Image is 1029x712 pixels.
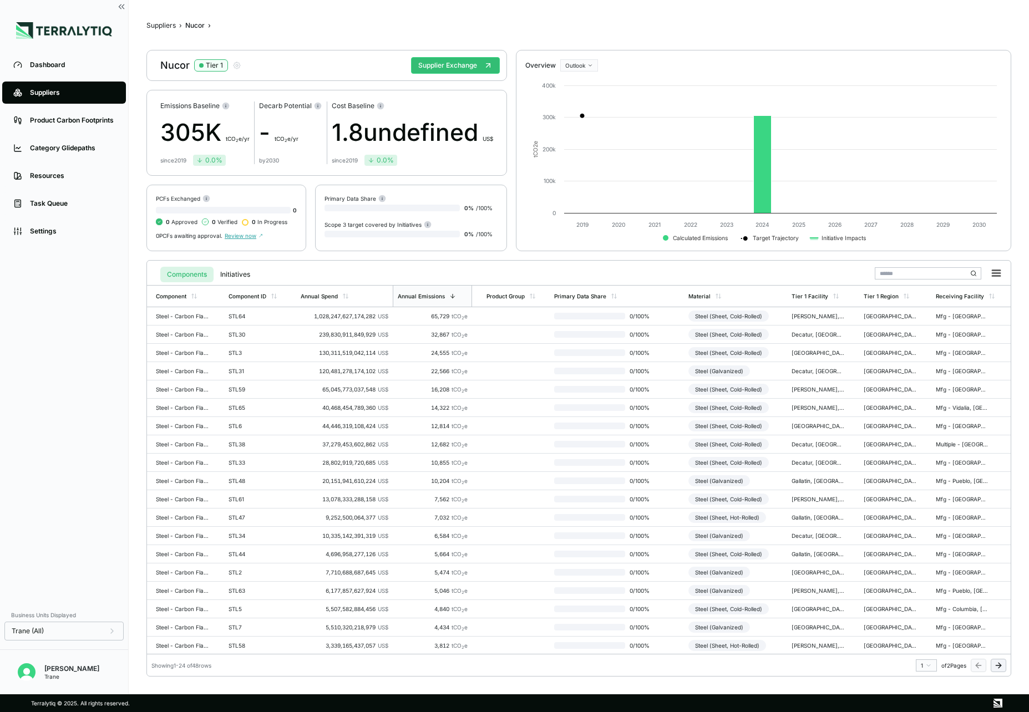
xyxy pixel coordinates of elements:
[229,368,282,374] div: STL31
[166,218,170,225] span: 0
[936,569,989,576] div: Mfg - [GEOGRAPHIC_DATA], [GEOGRAPHIC_DATA], [GEOGRAPHIC_DATA]
[212,218,237,225] span: Verified
[206,61,223,70] div: Tier 1
[936,496,989,502] div: Mfg - [GEOGRAPHIC_DATA], [GEOGRAPHIC_DATA]
[462,389,464,394] sub: 2
[160,267,214,282] button: Components
[462,553,464,558] sub: 2
[156,532,209,539] div: Steel - Carbon Flat Roll - Sheet
[688,311,769,322] div: Steel (Sheet, Cold-Rolled)
[792,423,845,429] div: [GEOGRAPHIC_DATA], [GEOGRAPHIC_DATA]
[625,331,661,338] span: 0 / 100 %
[411,57,500,74] button: Supplier Exchange
[936,423,989,429] div: Mfg - [GEOGRAPHIC_DATA], [GEOGRAPHIC_DATA], [GEOGRAPHIC_DATA]
[792,459,845,466] div: Decatur, [GEOGRAPHIC_DATA]
[792,532,845,539] div: Decatur, [GEOGRAPHIC_DATA]
[397,404,468,411] div: 14,322
[397,386,468,393] div: 16,208
[229,404,282,411] div: STL65
[462,444,464,449] sub: 2
[301,514,388,521] div: 9,252,500,064,377
[301,606,388,612] div: 5,507,582,884,456
[229,551,282,557] div: STL44
[688,603,769,614] div: Steel (Sheet, Cold-Rolled)
[378,441,388,447] span: US$
[156,459,209,466] div: Steel - Carbon Flat Roll - Sheet
[625,423,661,429] span: 0 / 100 %
[397,514,468,521] div: 7,032
[275,135,298,142] span: t CO e/yr
[229,423,282,429] div: STL6
[452,551,468,557] span: tCO e
[921,662,932,669] div: 1
[30,171,115,180] div: Resources
[532,144,539,148] tspan: 2
[156,423,209,429] div: Steel - Carbon Flat Roll - Sheet
[936,551,989,557] div: Mfg - [GEOGRAPHIC_DATA], [GEOGRAPHIC_DATA], [GEOGRAPHIC_DATA]
[397,587,468,594] div: 5,046
[452,441,468,447] span: tCO e
[378,313,388,319] span: US$
[378,423,388,429] span: US$
[625,606,661,612] span: 0 / 100 %
[792,293,828,299] div: Tier 1 Facility
[864,532,917,539] div: [GEOGRAPHIC_DATA] - [US_STATE]
[301,349,388,356] div: 130,311,519,042,114
[452,404,468,411] span: tCO e
[625,532,661,539] span: 0 / 100 %
[301,569,388,576] div: 7,710,688,687,645
[156,331,209,338] div: Steel - Carbon Flat Roll - Sheet
[160,157,186,164] div: since 2019
[936,459,989,466] div: Mfg - [GEOGRAPHIC_DATA], [GEOGRAPHIC_DATA], [GEOGRAPHIC_DATA]
[229,532,282,539] div: STL34
[368,156,394,165] div: 0.0 %
[792,587,845,594] div: [PERSON_NAME], [GEOGRAPHIC_DATA]
[864,368,917,374] div: [GEOGRAPHIC_DATA] - [US_STATE]
[30,227,115,236] div: Settings
[378,386,388,393] span: US$
[452,349,468,356] span: tCO e
[378,606,388,612] span: US$
[229,624,282,630] div: STL7
[462,425,464,430] sub: 2
[864,587,917,594] div: [GEOGRAPHIC_DATA] - [US_STATE]
[688,494,769,505] div: Steel (Sheet, Cold-Rolled)
[864,459,917,466] div: [GEOGRAPHIC_DATA] - [US_STATE]
[532,141,539,157] text: tCO e
[864,404,917,411] div: [GEOGRAPHIC_DATA] - [US_STATE]
[688,457,769,468] div: Steel (Sheet, Cold-Rolled)
[792,477,845,484] div: Gallatin, [GEOGRAPHIC_DATA]
[378,532,388,539] span: US$
[936,514,989,521] div: Mfg - [GEOGRAPHIC_DATA], [GEOGRAPHIC_DATA], [GEOGRAPHIC_DATA] (Catalog)
[452,496,468,502] span: tCO e
[625,551,661,557] span: 0 / 100 %
[792,349,845,356] div: [GEOGRAPHIC_DATA], [GEOGRAPHIC_DATA]
[156,232,222,239] span: 0 PCFs awaiting approval.
[625,313,661,319] span: 0 / 100 %
[864,606,917,612] div: [GEOGRAPHIC_DATA] - [US_STATE]
[229,477,282,484] div: STL48
[936,386,989,393] div: Mfg - [GEOGRAPHIC_DATA], [GEOGRAPHIC_DATA], [GEOGRAPHIC_DATA]
[397,496,468,502] div: 7,562
[543,114,556,120] text: 300k
[625,477,661,484] span: 0 / 100 %
[462,608,464,613] sub: 2
[156,404,209,411] div: Steel - Carbon Flat Roll - Sheet
[864,569,917,576] div: [GEOGRAPHIC_DATA] - [US_STATE]
[156,514,209,521] div: Steel - Carbon Flat Roll - Sheet
[225,232,263,239] span: Review now
[301,532,388,539] div: 10,335,142,391,319
[476,231,493,237] span: / 100 %
[462,462,464,467] sub: 2
[325,220,432,228] div: Scope 3 target covered by Initiatives
[452,606,468,612] span: tCO e
[259,157,279,164] div: by 2030
[156,386,209,393] div: Steel - Carbon Flat Roll - Sheet
[625,459,661,466] span: 0 / 100 %
[30,144,115,152] div: Category Glidepaths
[611,221,625,228] text: 2020
[792,404,845,411] div: [PERSON_NAME], [GEOGRAPHIC_DATA]
[560,59,598,72] button: Outlook
[864,331,917,338] div: [GEOGRAPHIC_DATA] - [US_STATE]
[864,293,899,299] div: Tier 1 Region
